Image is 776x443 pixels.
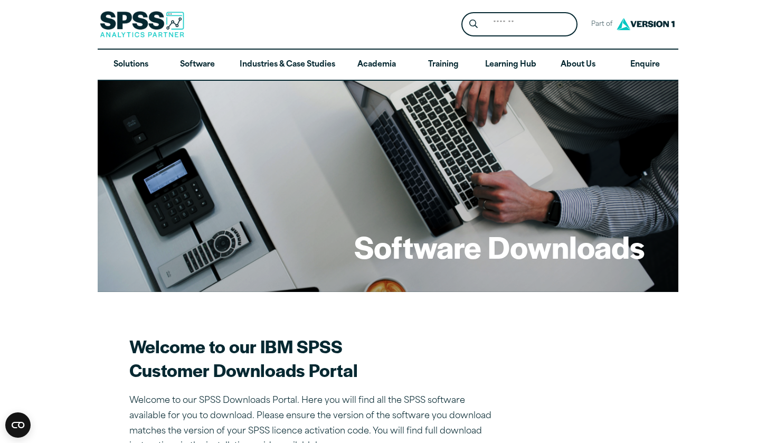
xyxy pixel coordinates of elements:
[410,50,477,80] a: Training
[164,50,231,80] a: Software
[586,17,614,32] span: Part of
[98,50,164,80] a: Solutions
[5,412,31,438] button: Open CMP widget
[98,50,678,80] nav: Desktop version of site main menu
[464,15,484,34] button: Search magnifying glass icon
[344,50,410,80] a: Academia
[614,14,677,34] img: Version1 Logo
[231,50,344,80] a: Industries & Case Studies
[461,12,578,37] form: Site Header Search Form
[545,50,611,80] a: About Us
[477,50,545,80] a: Learning Hub
[354,226,645,267] h1: Software Downloads
[612,50,678,80] a: Enquire
[100,11,184,37] img: SPSS Analytics Partner
[469,20,478,29] svg: Search magnifying glass icon
[129,334,499,382] h2: Welcome to our IBM SPSS Customer Downloads Portal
